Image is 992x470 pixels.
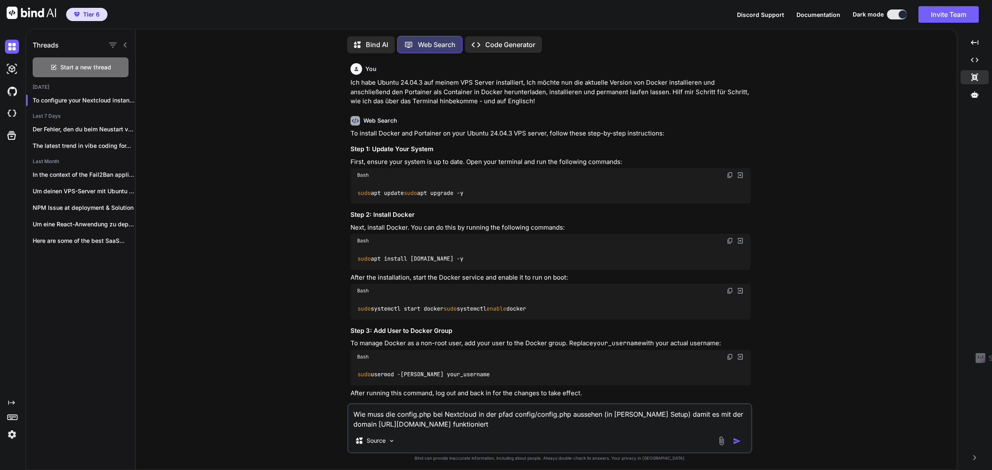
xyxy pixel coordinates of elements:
[796,10,840,19] button: Documentation
[717,436,726,446] img: attachment
[5,62,19,76] img: darkAi-studio
[351,145,751,154] h3: Step 1: Update Your System
[348,404,751,429] textarea: Wie muss die config.php bei Nextcloud in der pfad config/config.php aussehen (in [PERSON_NAME] Se...
[33,40,59,50] h1: Threads
[737,287,744,294] img: Open in Browser
[33,171,135,179] p: In the context of the Fail2Ban application,...
[737,353,744,361] img: Open in Browser
[33,220,135,228] p: Um eine React-Anwendung zu deployen, insbesondere wenn...
[727,287,733,294] img: copy
[727,354,733,360] img: copy
[918,6,979,23] button: Invite Team
[7,7,56,19] img: Bind AI
[486,305,506,312] span: enable
[357,254,464,263] code: apt install [DOMAIN_NAME] -y
[83,10,100,19] span: Tier 6
[737,10,784,19] button: Discord Support
[33,125,135,133] p: Der Fehler, den du beim Neustart von...
[74,12,80,17] img: premium
[357,287,369,294] span: Bash
[351,326,751,336] h3: Step 3: Add User to Docker Group
[33,96,135,104] p: To configure your Nextcloud instance to work...
[26,158,135,165] h2: Last Month
[33,204,135,212] p: NPM Issue at deployment & Solution
[358,305,371,312] span: sudo
[26,113,135,119] h2: Last 7 Days
[733,437,741,445] img: icon
[358,189,371,197] span: sudo
[365,65,377,73] h6: You
[351,273,751,282] p: After the installation, start the Docker service and enable it to run on boot:
[5,427,19,442] img: settings
[347,455,752,461] p: Bind can provide inaccurate information, including about people. Always double-check its answers....
[593,339,641,347] code: your_username
[737,171,744,179] img: Open in Browser
[5,107,19,121] img: cloudideIcon
[351,78,751,106] p: Ich habe Ubuntu 24.04.3 auf meinem VPS Server installiert, Ich möchte nun die aktuelle Version vo...
[33,237,135,245] p: Here are some of the best SaaS...
[357,189,464,197] code: apt update apt upgrade -y
[33,142,135,150] p: The latest trend in vibe coding for...
[357,237,369,244] span: Bash
[66,8,107,21] button: premiumTier 6
[404,189,417,197] span: sudo
[357,172,369,178] span: Bash
[351,129,751,138] p: To install Docker and Portainer on your Ubuntu 24.04.3 VPS server, follow these step-by-step inst...
[60,63,111,71] span: Start a new thread
[357,304,527,313] code: systemctl start docker systemctl docker
[351,210,751,220] h3: Step 2: Install Docker
[357,354,369,360] span: Bash
[367,437,386,445] p: Source
[351,223,751,233] p: Next, install Docker. You can do this by running the following commands:
[366,40,388,50] p: Bind AI
[388,437,395,444] img: Pick Models
[33,187,135,195] p: Um deinen VPS-Server mit Ubuntu 24.04 für...
[737,11,784,18] span: Discord Support
[485,40,535,50] p: Code Generator
[358,371,371,378] span: sudo
[444,305,457,312] span: sudo
[358,255,371,262] span: sudo
[737,237,744,244] img: Open in Browser
[363,116,397,125] h6: Web Search
[351,157,751,167] p: First, ensure your system is up to date. Open your terminal and run the following commands:
[853,10,884,19] span: Dark mode
[357,370,491,379] code: usermod -[PERSON_NAME] your_username
[351,389,751,398] p: After running this command, log out and back in for the changes to take effect.
[796,11,840,18] span: Documentation
[727,172,733,178] img: copy
[5,40,19,54] img: darkChat
[26,84,135,90] h2: [DATE]
[351,339,751,348] p: To manage Docker as a non-root user, add your user to the Docker group. Replace with your actual ...
[418,40,455,50] p: Web Search
[727,237,733,244] img: copy
[5,84,19,98] img: githubDark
